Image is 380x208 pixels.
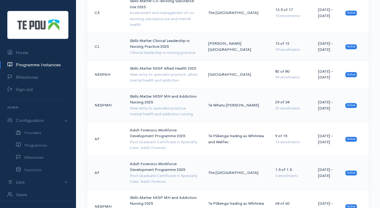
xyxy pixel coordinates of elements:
[87,61,125,88] td: NESPAH
[345,11,357,16] span: Active
[275,139,308,145] div: 13 enrolments
[87,88,125,122] td: NESPMH
[313,156,340,189] td: [DATE] - [DATE]
[130,50,199,56] div: Clinical leadership in nursing practice
[7,11,68,39] img: Te Pou
[270,156,313,189] td: 1.5 of 1.5
[130,139,199,151] div: Post Graduate Certificate in Specialty Care: Adult Forensic
[130,105,199,117] div: New entry to specialist practice: mental health and addiction nursing
[313,122,340,156] td: [DATE] - [DATE]
[87,33,125,61] td: CL
[313,61,340,88] td: [DATE] - [DATE]
[7,103,68,112] h6: Admin
[345,103,357,108] span: Active
[270,88,313,122] td: 29 of 34
[130,71,199,83] div: New entry to specialist practice: allied mental health and addiction
[345,72,357,77] span: Active
[203,61,270,88] td: [GEOGRAPHIC_DATA]
[275,13,308,19] div: 15 enrolments
[125,61,203,88] td: Skills Matter NESP Allied Health 2025
[203,33,270,61] td: [PERSON_NAME][GEOGRAPHIC_DATA]
[87,156,125,189] td: AF
[275,47,308,53] div: 18 enrolments
[270,122,313,156] td: 9 of 15
[313,33,340,61] td: [DATE] - [DATE]
[275,105,308,111] div: 32 enrolments
[313,88,340,122] td: [DATE] - [DATE]
[270,33,313,61] td: 13 of 12
[203,88,270,122] td: Te Whatu [PERSON_NAME]
[345,171,357,175] span: Active
[203,156,270,189] td: The [GEOGRAPHIC_DATA]
[130,173,199,185] div: Post Graduate Certificate in Specialty Care: Adult Forensic
[130,10,199,28] div: Assessment and management of co-existing substance use and mental health
[125,156,203,189] td: Adult Forensics Workforce Development Programme 2025
[345,44,357,49] span: Active
[203,122,270,156] td: Te Pūkenga trading as Whitireia and WelTec
[345,137,357,142] span: Active
[125,122,203,156] td: Adult Forensics Workforce Development Programme 2025
[125,88,203,122] td: Skills Matter NESP MH and Addiction Nursing 2025
[125,33,203,61] td: Skills Matter Clinical Leadership in Nursing Practice 2025
[270,61,313,88] td: 82 of 80
[275,173,308,179] div: 3 enrolments
[87,122,125,156] td: AF
[275,74,308,80] div: 99 enrolments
